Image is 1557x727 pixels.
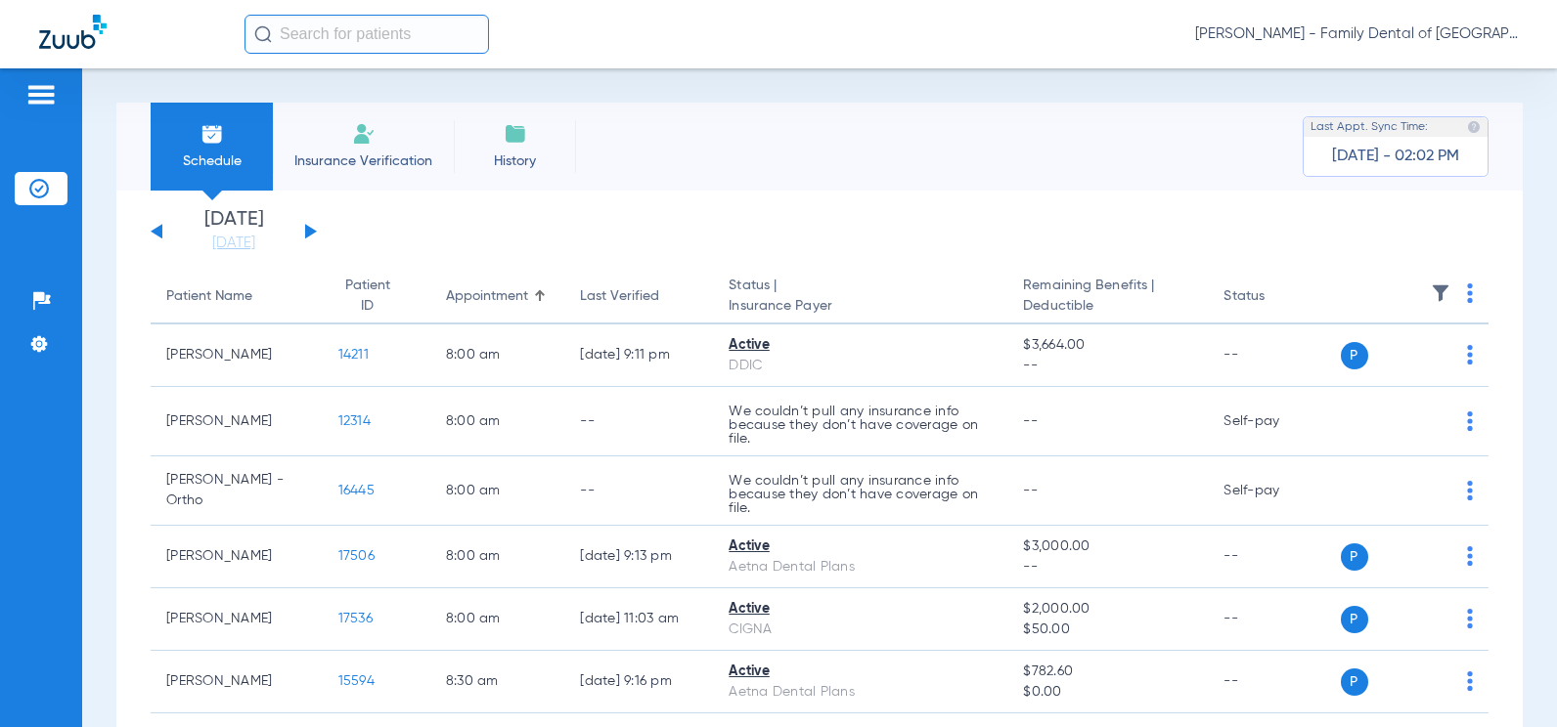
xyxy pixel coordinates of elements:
[430,651,565,713] td: 8:30 AM
[151,456,323,526] td: [PERSON_NAME] - Ortho
[729,405,992,446] p: We couldn’t pull any insurance info because they don’t have coverage on file.
[468,151,561,171] span: History
[1023,682,1192,703] span: $0.00
[430,456,565,526] td: 8:00 AM
[564,324,713,387] td: [DATE] 9:11 PM
[564,588,713,651] td: [DATE] 11:03 AM
[338,276,397,317] div: Patient ID
[1023,662,1192,682] span: $782.60
[729,356,992,376] div: DDIC
[504,122,527,146] img: History
[564,456,713,526] td: --
[1467,120,1481,134] img: last sync help info
[151,588,323,651] td: [PERSON_NAME]
[166,286,252,307] div: Patient Name
[564,526,713,588] td: [DATE] 9:13 PM
[430,526,565,588] td: 8:00 AM
[564,387,713,456] td: --
[1208,324,1340,387] td: --
[1023,296,1192,317] span: Deductible
[1431,283,1450,303] img: filter.svg
[151,387,323,456] td: [PERSON_NAME]
[1023,599,1192,620] span: $2,000.00
[729,335,992,356] div: Active
[338,414,371,428] span: 12314
[729,296,992,317] span: Insurance Payer
[338,484,375,497] span: 16445
[1023,356,1192,376] span: --
[1195,24,1518,44] span: [PERSON_NAME] - Family Dental of [GEOGRAPHIC_DATA]
[729,599,992,620] div: Active
[1023,484,1038,497] span: --
[580,286,659,307] div: Last Verified
[200,122,224,146] img: Schedule
[245,15,489,54] input: Search for patients
[1467,546,1473,566] img: group-dot-blue.svg
[338,674,375,688] span: 15594
[1467,481,1473,500] img: group-dot-blue.svg
[151,324,323,387] td: [PERSON_NAME]
[1467,345,1473,364] img: group-dot-blue.svg
[166,286,307,307] div: Patient Name
[352,122,376,146] img: Manual Insurance Verification
[729,682,992,703] div: Aetna Dental Plans
[1007,270,1208,324] th: Remaining Benefits |
[1023,335,1192,356] span: $3,664.00
[729,620,992,640] div: CIGNA
[1467,671,1473,691] img: group-dot-blue.svg
[39,15,107,49] img: Zuub Logo
[338,348,369,362] span: 14211
[338,612,373,625] span: 17536
[254,25,272,43] img: Search Icon
[729,536,992,557] div: Active
[430,588,565,651] td: 8:00 AM
[446,286,550,307] div: Appointment
[338,276,415,317] div: Patient ID
[1467,609,1473,628] img: group-dot-blue.svg
[713,270,1007,324] th: Status |
[338,549,375,563] span: 17506
[1208,270,1340,324] th: Status
[1467,411,1473,431] img: group-dot-blue.svg
[1023,620,1192,640] span: $50.00
[1208,526,1340,588] td: --
[729,474,992,515] p: We couldn’t pull any insurance info because they don’t have coverage on file.
[1341,342,1368,369] span: P
[1311,117,1428,137] span: Last Appt. Sync Time:
[175,234,292,253] a: [DATE]
[580,286,697,307] div: Last Verified
[729,557,992,577] div: Aetna Dental Plans
[165,151,258,171] span: Schedule
[151,526,323,588] td: [PERSON_NAME]
[1341,543,1368,571] span: P
[1208,651,1340,713] td: --
[175,210,292,253] li: [DATE]
[1467,283,1473,303] img: group-dot-blue.svg
[1023,414,1038,428] span: --
[430,387,565,456] td: 8:00 AM
[1341,606,1368,633] span: P
[729,662,992,682] div: Active
[430,324,565,387] td: 8:00 AM
[1208,387,1340,456] td: Self-pay
[1023,536,1192,557] span: $3,000.00
[564,651,713,713] td: [DATE] 9:16 PM
[1341,668,1368,696] span: P
[1023,557,1192,577] span: --
[151,651,323,713] td: [PERSON_NAME]
[1332,147,1459,166] span: [DATE] - 02:02 PM
[1208,588,1340,651] td: --
[25,83,57,107] img: hamburger-icon
[288,151,439,171] span: Insurance Verification
[1208,456,1340,526] td: Self-pay
[446,286,528,307] div: Appointment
